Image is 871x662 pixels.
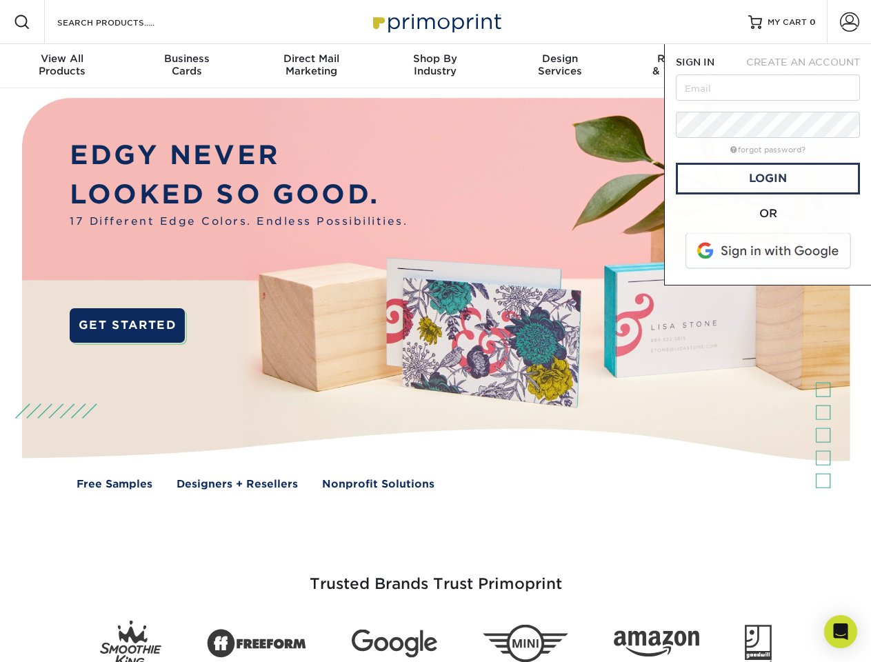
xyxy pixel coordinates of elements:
[676,74,860,101] input: Email
[249,52,373,65] span: Direct Mail
[614,631,699,657] img: Amazon
[498,44,622,88] a: DesignServices
[177,477,298,492] a: Designers + Resellers
[70,136,408,175] p: EDGY NEVER
[498,52,622,65] span: Design
[676,205,860,222] div: OR
[322,477,434,492] a: Nonprofit Solutions
[373,44,497,88] a: Shop ByIndustry
[124,52,248,77] div: Cards
[56,14,190,30] input: SEARCH PRODUCTS.....
[249,44,373,88] a: Direct MailMarketing
[676,57,714,68] span: SIGN IN
[124,52,248,65] span: Business
[249,52,373,77] div: Marketing
[373,52,497,77] div: Industry
[124,44,248,88] a: BusinessCards
[810,17,816,27] span: 0
[498,52,622,77] div: Services
[622,44,746,88] a: Resources& Templates
[70,308,185,343] a: GET STARTED
[768,17,807,28] span: MY CART
[730,146,805,154] a: forgot password?
[367,7,505,37] img: Primoprint
[70,214,408,230] span: 17 Different Edge Colors. Endless Possibilities.
[746,57,860,68] span: CREATE AN ACCOUNT
[622,52,746,77] div: & Templates
[373,52,497,65] span: Shop By
[622,52,746,65] span: Resources
[352,630,437,658] img: Google
[3,620,117,657] iframe: Google Customer Reviews
[676,163,860,194] a: Login
[70,175,408,214] p: LOOKED SO GOOD.
[745,625,772,662] img: Goodwill
[77,477,152,492] a: Free Samples
[824,615,857,648] div: Open Intercom Messenger
[32,542,839,610] h3: Trusted Brands Trust Primoprint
